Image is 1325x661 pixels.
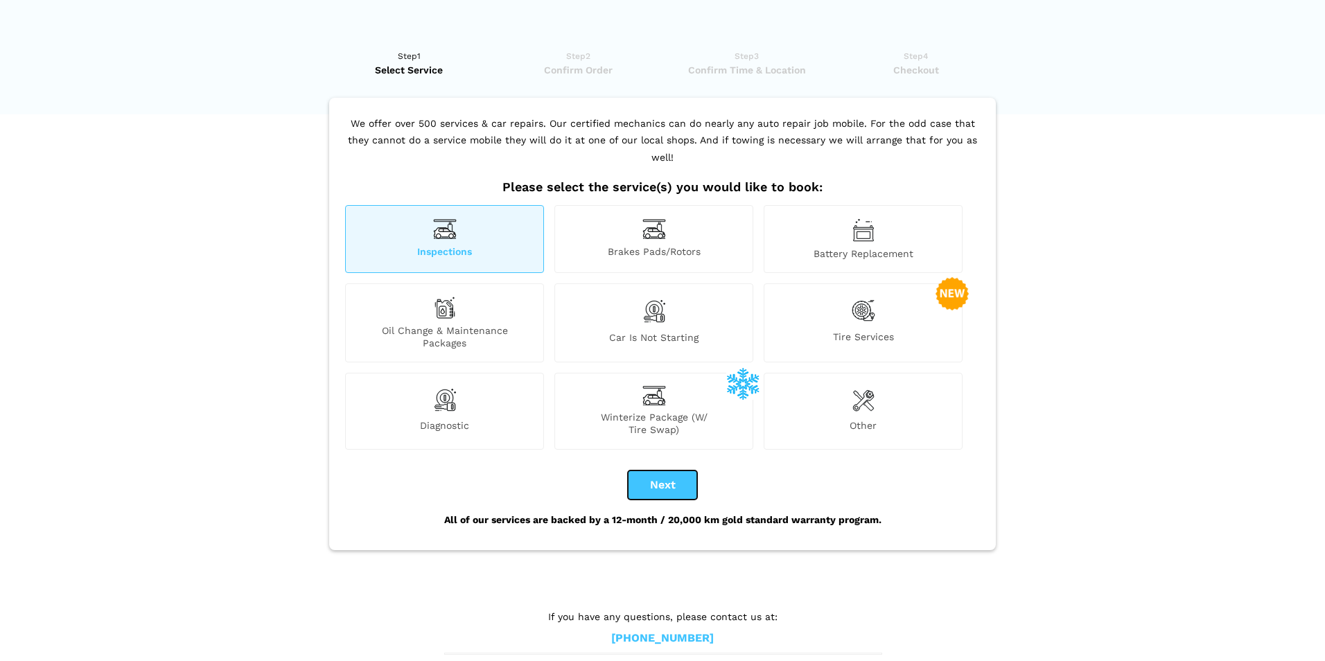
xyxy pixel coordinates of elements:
span: Confirm Order [498,63,658,77]
a: Step4 [836,49,996,77]
p: We offer over 500 services & car repairs. Our certified mechanics can do nearly any auto repair j... [342,115,983,180]
span: Tire Services [764,330,962,349]
a: Step2 [498,49,658,77]
span: Car is not starting [555,331,753,349]
p: If you have any questions, please contact us at: [444,609,881,624]
span: Brakes Pads/Rotors [555,245,753,260]
span: Select Service [329,63,489,77]
span: Inspections [346,245,543,260]
a: Step3 [667,49,827,77]
img: winterize-icon_1.png [726,367,760,400]
span: Diagnostic [346,419,543,436]
span: Oil Change & Maintenance Packages [346,324,543,349]
span: Checkout [836,63,996,77]
a: [PHONE_NUMBER] [611,631,714,646]
button: Next [628,470,697,500]
span: Other [764,419,962,436]
div: All of our services are backed by a 12-month / 20,000 km gold standard warranty program. [342,500,983,540]
h2: Please select the service(s) you would like to book: [342,179,983,195]
a: Step1 [329,49,489,77]
span: Battery Replacement [764,247,962,260]
img: new-badge-2-48.png [936,277,969,310]
span: Winterize Package (W/ Tire Swap) [555,411,753,436]
span: Confirm Time & Location [667,63,827,77]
